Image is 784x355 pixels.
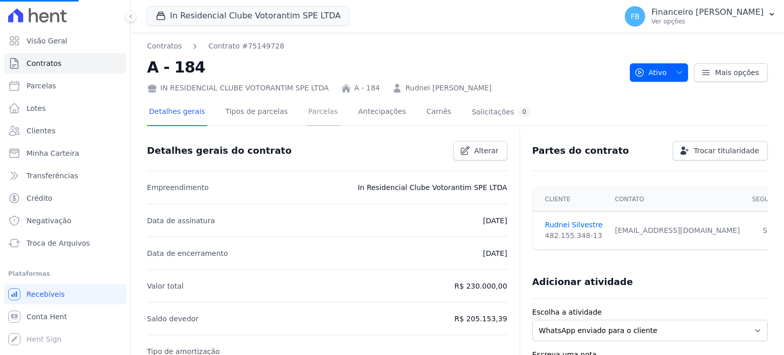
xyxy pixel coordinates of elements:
[453,141,507,160] a: Alterar
[354,83,380,93] a: A - 184
[472,107,530,117] div: Solicitações
[4,165,126,186] a: Transferências
[694,146,759,156] span: Trocar titularidade
[483,247,507,259] p: [DATE]
[147,83,329,93] div: IN RESIDENCIAL CLUBE VOTORANTIM SPE LTDA
[147,41,182,52] a: Contratos
[147,99,207,126] a: Detalhes gerais
[8,268,122,280] div: Plataformas
[147,247,228,259] p: Data de encerramento
[630,13,640,20] span: FB
[147,215,215,227] p: Data de assinatura
[147,280,184,292] p: Valor total
[27,148,79,158] span: Minha Carteira
[4,31,126,51] a: Visão Geral
[4,143,126,163] a: Minha Carteira
[694,63,768,82] a: Mais opções
[483,215,507,227] p: [DATE]
[454,280,507,292] p: R$ 230.000,00
[4,233,126,253] a: Troca de Arquivos
[147,41,622,52] nav: Breadcrumb
[358,181,507,194] p: In Residencial Clube Votorantim SPE LTDA
[27,216,71,226] span: Negativação
[4,306,126,327] a: Conta Hent
[545,220,603,230] a: Rudnei Silvestre
[4,121,126,141] a: Clientes
[27,126,55,136] span: Clientes
[4,188,126,208] a: Crédito
[27,193,53,203] span: Crédito
[673,141,768,160] a: Trocar titularidade
[532,145,629,157] h3: Partes do contrato
[634,63,667,82] span: Ativo
[454,313,507,325] p: R$ 205.153,39
[470,99,532,126] a: Solicitações0
[27,81,56,91] span: Parcelas
[532,307,768,318] label: Escolha a atividade
[474,146,499,156] span: Alterar
[147,313,199,325] p: Saldo devedor
[533,187,609,211] th: Cliente
[306,99,340,126] a: Parcelas
[630,63,689,82] button: Ativo
[609,187,746,211] th: Contato
[147,145,291,157] h3: Detalhes gerais do contrato
[4,76,126,96] a: Parcelas
[27,312,67,322] span: Conta Hent
[147,181,209,194] p: Empreendimento
[4,284,126,304] a: Recebíveis
[147,6,349,26] button: In Residencial Clube Votorantim SPE LTDA
[356,99,408,126] a: Antecipações
[27,238,90,248] span: Troca de Arquivos
[27,58,61,68] span: Contratos
[405,83,492,93] a: Rudnei [PERSON_NAME]
[518,107,530,117] div: 0
[424,99,453,126] a: Carnês
[27,171,78,181] span: Transferências
[545,230,603,241] div: 482.155.348-13
[532,276,633,288] h3: Adicionar atividade
[617,2,784,31] button: FB Financeiro [PERSON_NAME] Ver opções
[4,53,126,74] a: Contratos
[4,210,126,231] a: Negativação
[651,17,764,26] p: Ver opções
[615,225,740,236] div: [EMAIL_ADDRESS][DOMAIN_NAME]
[715,67,759,78] span: Mais opções
[27,36,67,46] span: Visão Geral
[208,41,284,52] a: Contrato #75149728
[147,41,284,52] nav: Breadcrumb
[27,103,46,113] span: Lotes
[147,56,622,79] h2: A - 184
[4,98,126,119] a: Lotes
[27,289,65,299] span: Recebíveis
[224,99,290,126] a: Tipos de parcelas
[651,7,764,17] p: Financeiro [PERSON_NAME]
